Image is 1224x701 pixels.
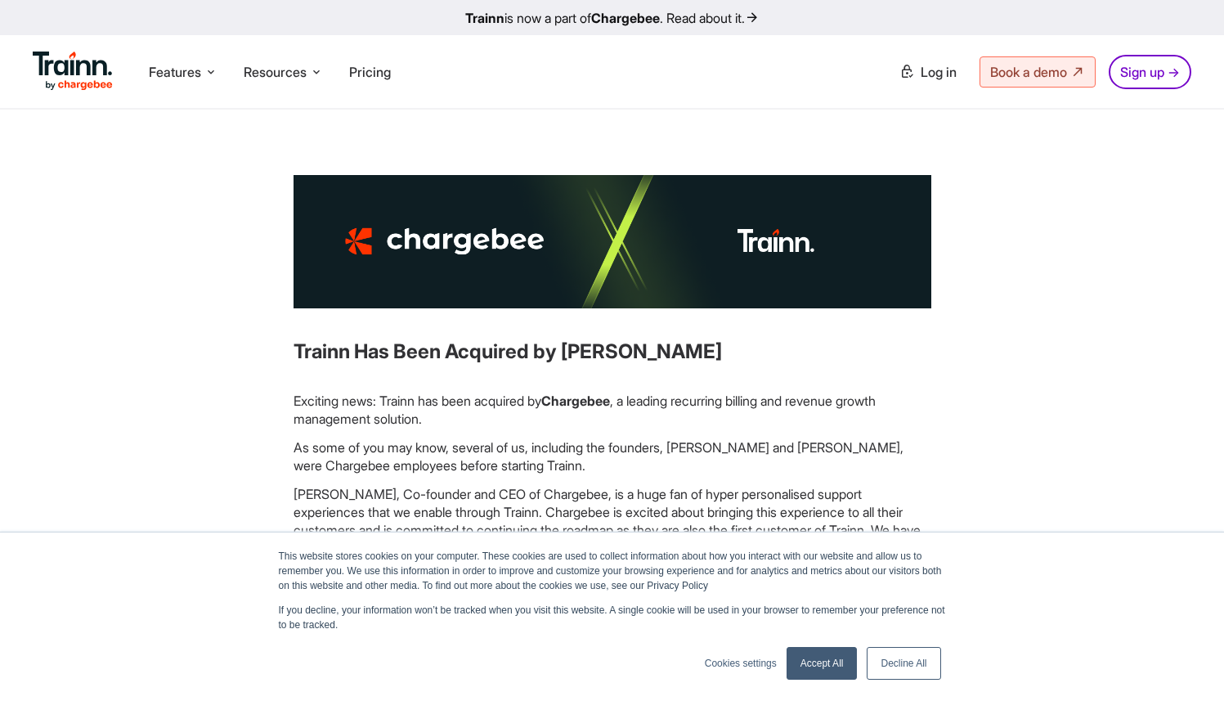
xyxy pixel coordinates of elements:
[1109,55,1191,89] a: Sign up →
[294,338,931,366] h3: Trainn Has Been Acquired by [PERSON_NAME]
[149,63,201,81] span: Features
[867,647,940,680] a: Decline All
[541,393,610,409] b: Chargebee
[990,64,1067,80] span: Book a demo
[980,56,1096,88] a: Book a demo
[294,485,931,577] p: [PERSON_NAME], Co-founder and CEO of Chargebee, is a huge fan of hyper personalised support exper...
[890,57,966,87] a: Log in
[33,52,113,91] img: Trainn Logo
[294,438,931,475] p: As some of you may know, several of us, including the founders, [PERSON_NAME] and [PERSON_NAME], ...
[591,10,660,26] b: Chargebee
[705,656,777,671] a: Cookies settings
[294,175,931,308] img: Partner Training built on Trainn | Buildops
[787,647,858,680] a: Accept All
[279,603,946,632] p: If you decline, your information won’t be tracked when you visit this website. A single cookie wi...
[349,64,391,80] a: Pricing
[279,549,946,593] p: This website stores cookies on your computer. These cookies are used to collect information about...
[244,63,307,81] span: Resources
[921,64,957,80] span: Log in
[294,392,931,429] p: Exciting news: Trainn has been acquired by , a leading recurring billing and revenue growth manag...
[465,10,504,26] b: Trainn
